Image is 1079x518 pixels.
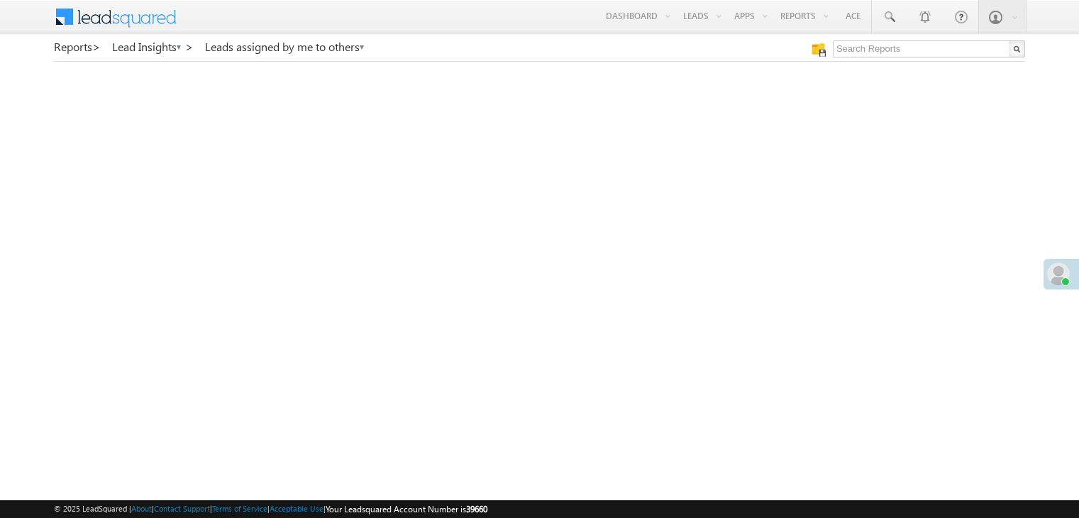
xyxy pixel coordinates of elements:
[212,504,267,513] a: Terms of Service
[154,504,210,513] a: Contact Support
[185,38,194,55] span: >
[833,40,1025,57] input: Search Reports
[92,38,101,55] span: >
[54,40,101,53] a: Reports>
[326,504,487,514] span: Your Leadsquared Account Number is
[205,40,365,53] a: Leads assigned by me to others
[131,504,152,513] a: About
[270,504,323,513] a: Acceptable Use
[812,43,826,57] img: Manage all your saved reports!
[112,40,194,53] a: Lead Insights >
[54,502,487,516] span: © 2025 LeadSquared | | | | |
[466,504,487,514] span: 39660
